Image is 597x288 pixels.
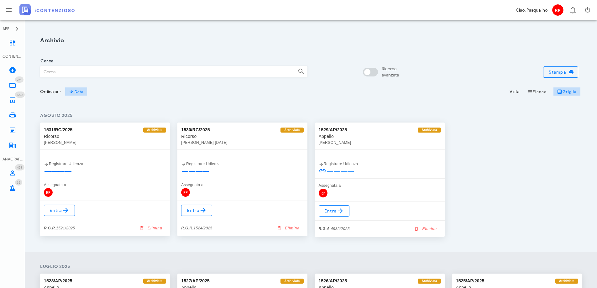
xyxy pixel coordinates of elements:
[181,277,210,284] div: 1527/AP/2025
[548,69,573,75] span: Stampa
[319,189,327,197] span: RP
[319,277,347,284] div: 1526/AP/2025
[319,161,441,167] div: Registrare Udienza
[181,161,303,167] div: Registrare Udienza
[552,4,563,16] span: RP
[415,226,437,232] span: Elimina
[411,224,441,233] button: Elimina
[15,92,25,98] span: Distintivo
[319,226,350,232] div: 4932/2025
[44,205,75,216] a: Entra
[136,224,166,233] button: Elimina
[44,139,166,146] div: [PERSON_NAME]
[181,188,190,197] span: RP
[559,279,574,284] span: Archiviata
[557,89,577,94] span: Griglia
[17,165,23,170] span: 459
[510,88,519,95] div: Vista
[65,87,87,96] button: Data
[19,4,75,15] img: logo-text-2x.png
[278,225,300,231] span: Elimina
[523,87,551,96] button: Elenco
[40,263,582,270] h4: luglio 2025
[40,66,293,77] input: Cerca
[69,89,83,94] span: Data
[17,93,23,97] span: 1222
[319,139,441,146] div: [PERSON_NAME]
[422,128,437,133] span: Archiviata
[15,164,24,170] span: Distintivo
[147,279,162,284] span: Archiviata
[565,3,580,18] button: Distintivo
[181,133,303,139] div: Ricorso
[44,161,166,167] div: Registrare Udienza
[40,88,61,95] div: Ordina per
[3,156,23,162] div: ANAGRAFICA
[181,182,303,188] div: Assegnata a
[39,58,54,64] label: Cerca
[456,277,484,284] div: 1525/AP/2025
[543,66,578,78] button: Stampa
[319,182,441,189] div: Assegnata a
[40,36,582,45] h1: Archivio
[284,279,300,284] span: Archiviata
[44,133,166,139] div: Ricorso
[44,277,72,284] div: 1528/AP/2025
[319,133,441,139] div: Appello
[181,126,210,133] div: 1530/RC/2025
[324,207,344,215] span: Entra
[17,181,20,185] span: 35
[550,3,565,18] button: RP
[186,207,207,214] span: Entra
[516,7,547,13] div: Ciao, Pasqualino
[527,89,547,94] span: Elenco
[15,179,22,186] span: Distintivo
[49,207,70,214] span: Entra
[181,205,212,216] a: Entra
[319,227,331,231] strong: R.G.A.
[319,126,347,133] div: 1529/AP/2025
[181,225,212,231] div: 1524/2025
[44,188,53,197] span: RP
[140,225,162,231] span: Elimina
[44,126,73,133] div: 1531/RC/2025
[44,182,166,188] div: Assegnata a
[181,139,303,146] div: [PERSON_NAME] [DATE]
[3,54,23,59] div: CONTENZIOSO
[382,66,399,78] div: Ricerca avanzata
[274,224,304,233] button: Elimina
[17,78,22,82] span: 274
[284,128,300,133] span: Archiviata
[553,87,581,96] button: Griglia
[422,279,437,284] span: Archiviata
[15,76,24,83] span: Distintivo
[44,225,75,231] div: 1521/2025
[147,128,162,133] span: Archiviata
[44,226,56,230] strong: R.G.R.
[181,226,193,230] strong: R.G.R.
[40,112,582,119] h4: agosto 2025
[319,205,350,217] a: Entra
